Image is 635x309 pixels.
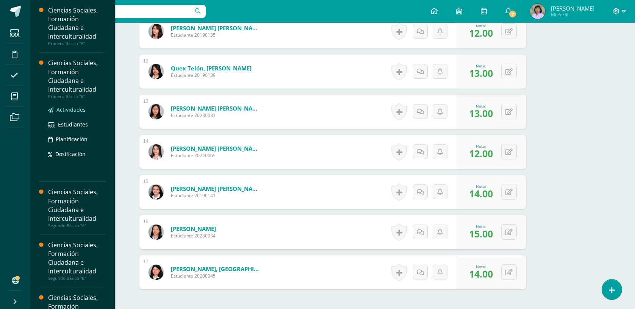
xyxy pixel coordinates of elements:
div: Primero Básico "A" [48,41,106,46]
span: Estudiante 20190139 [171,72,252,78]
span: Planificación [56,136,88,143]
img: 4db9d0df26aa42227f2f0f8ba1b03058.png [149,24,164,39]
span: 14.00 [469,267,493,280]
div: Primero Básico "B" [48,94,106,99]
a: [PERSON_NAME] [171,225,216,233]
span: Estudiante 20200045 [171,273,262,279]
img: 26e713791bb4f472df18a2364f35b606.png [149,265,164,280]
div: Segundo Básico "A" [48,223,106,228]
div: Nota: [469,144,493,149]
img: d4e7987e43ec7a061a10bf9722193ec6.png [149,104,164,119]
div: Nota: [469,23,493,28]
div: Ciencias Sociales, Formación Ciudadana e Interculturalidad [48,188,106,223]
span: 13.00 [469,107,493,120]
img: c9e955f6c78d1672991a091e69e014a4.png [149,64,164,79]
span: 12.00 [469,147,493,160]
span: Estudiante 20190135 [171,32,262,38]
span: Estudiante 20240069 [171,152,262,159]
div: Nota: [469,224,493,229]
img: 87e88203d21922bfbd14265595840e6d.png [149,144,164,159]
span: Estudiantes [58,121,88,128]
a: Estudiantes [48,120,106,129]
span: 15.00 [469,227,493,240]
span: Estudiante 20230034 [171,233,216,239]
a: Actividades [48,105,106,114]
a: Ciencias Sociales, Formación Ciudadana e InterculturalidadSegundo Básico "B" [48,241,106,281]
div: Segundo Básico "B" [48,276,106,281]
a: Ciencias Sociales, Formación Ciudadana e InterculturalidadPrimero Básico "A" [48,6,106,46]
span: 14.00 [469,187,493,200]
input: Busca un usuario... [35,5,206,18]
a: [PERSON_NAME] [PERSON_NAME] [171,105,262,112]
a: Ciencias Sociales, Formación Ciudadana e InterculturalidadPrimero Básico "B" [48,59,106,99]
a: [PERSON_NAME] [PERSON_NAME] [171,24,262,32]
span: Estudiante 20230033 [171,112,262,119]
div: Nota: [469,184,493,189]
span: Dosificación [55,150,86,158]
div: Ciencias Sociales, Formación Ciudadana e Interculturalidad [48,59,106,94]
a: Planificación [48,135,106,144]
div: Ciencias Sociales, Formación Ciudadana e Interculturalidad [48,6,106,41]
a: [PERSON_NAME], [GEOGRAPHIC_DATA][PERSON_NAME] [171,265,262,273]
span: [PERSON_NAME] [551,5,594,12]
a: [PERSON_NAME] [PERSON_NAME] [171,145,262,152]
span: Actividades [56,106,86,113]
div: Ciencias Sociales, Formación Ciudadana e Interculturalidad [48,241,106,276]
img: 5cadca181f2feacbe57e8bd9348211e4.png [149,225,164,240]
a: [PERSON_NAME] [PERSON_NAME] [171,185,262,192]
span: 13.00 [469,67,493,80]
div: Nota: [469,63,493,69]
img: 15b450b9318588dba1c7e45c42a2fa59.png [149,184,164,200]
img: b6a5d1fa7892cd7d290ae33127057d5e.png [530,4,545,19]
span: Mi Perfil [551,11,594,18]
a: Quex Telón, [PERSON_NAME] [171,64,252,72]
div: Nota: [469,264,493,269]
a: Ciencias Sociales, Formación Ciudadana e InterculturalidadSegundo Básico "A" [48,188,106,228]
span: 12.00 [469,27,493,39]
span: 7 [508,10,517,18]
div: Nota: [469,103,493,109]
span: Estudiante 20190141 [171,192,262,199]
a: Dosificación [48,150,106,158]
